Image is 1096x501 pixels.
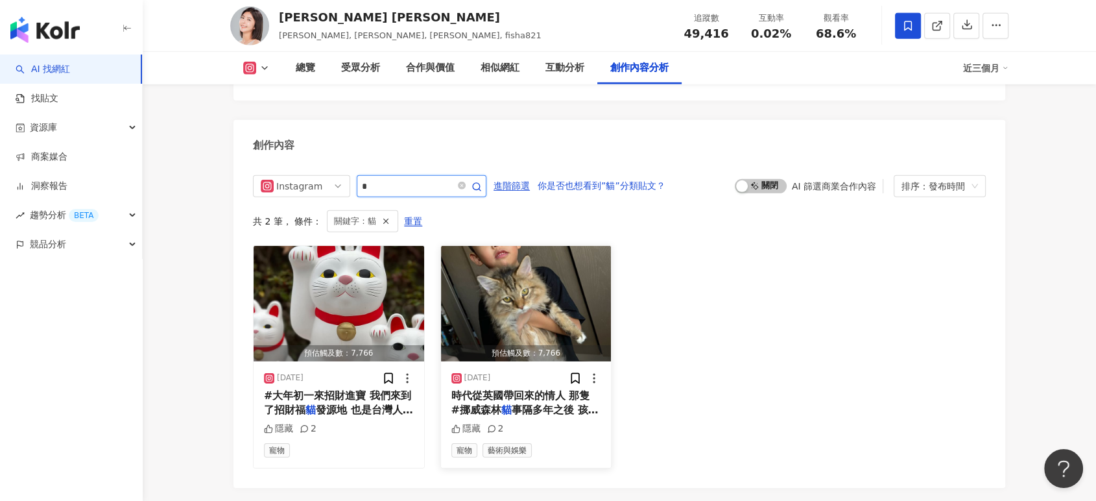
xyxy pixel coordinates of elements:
[811,12,861,25] div: 觀看率
[451,404,599,430] span: 事隔多年之後 孩子說想養寵物 尋尋覓
[276,176,318,197] div: Instagram
[253,138,294,153] div: 創作內容
[254,345,424,361] div: 預估觸及數：7,766
[300,422,316,435] div: 2
[69,209,99,222] div: BETA
[816,27,856,40] span: 68.6%
[751,27,791,40] span: 0.02%
[16,211,25,220] span: rise
[30,201,99,230] span: 趨勢分析
[230,6,269,45] img: KOL Avatar
[16,151,67,164] a: 商案媒合
[264,422,293,435] div: 隱藏
[10,17,80,43] img: logo
[487,422,504,435] div: 2
[30,230,66,259] span: 競品分析
[481,60,519,76] div: 相似網紅
[1044,449,1083,488] iframe: Help Scout Beacon - Open
[254,246,424,361] button: 預估觸及數：7,766
[537,175,666,196] button: 你是否也想看到”貓”分類貼文？
[682,12,731,25] div: 追蹤數
[279,31,542,40] span: [PERSON_NAME], [PERSON_NAME], [PERSON_NAME], fisha821
[451,422,481,435] div: 隱藏
[441,246,612,361] img: post-image
[264,389,411,416] span: #大年初一來招財進寶 我們來到了招財福
[458,180,466,192] span: close-circle
[254,246,424,361] img: post-image
[963,58,1008,79] div: 近三個月
[501,404,512,416] mark: 貓
[253,210,986,232] div: 共 2 筆 ， 條件：
[341,60,380,76] div: 受眾分析
[451,443,477,458] span: 寵物
[482,443,532,458] span: 藝術與娛樂
[16,180,67,193] a: 洞察報告
[494,176,530,197] span: 進階篩選
[277,373,304,384] div: [DATE]
[545,60,584,76] div: 互動分析
[279,9,542,25] div: [PERSON_NAME] [PERSON_NAME]
[334,214,376,228] span: 關鍵字：貓
[404,212,422,232] span: 重置
[441,246,612,361] button: 預估觸及數：7,766
[16,92,58,105] a: 找貼文
[901,176,966,197] div: 排序：發布時間
[441,345,612,361] div: 預估觸及數：7,766
[458,182,466,189] span: close-circle
[610,60,669,76] div: 創作內容分析
[296,60,315,76] div: 總覽
[493,175,530,196] button: 進階篩選
[305,404,316,416] mark: 貓
[792,181,876,191] div: AI 篩選商業合作內容
[538,176,665,197] span: 你是否也想看到”貓”分類貼文？
[403,211,423,232] button: 重置
[16,63,70,76] a: searchAI 找網紅
[264,404,413,474] span: 發源地 也是台灣人超愛打卡聖地 #[GEOGRAPHIC_DATA] 🐱🐱🐱 Google這樣說👇👇👇 這邊會有這麼多招財
[264,443,290,458] span: 寵物
[464,373,491,384] div: [DATE]
[684,27,728,40] span: 49,416
[30,113,57,142] span: 資源庫
[451,389,590,416] span: 時代從英國帶回來的情人 那隻 #挪威森林
[746,12,796,25] div: 互動率
[406,60,455,76] div: 合作與價值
